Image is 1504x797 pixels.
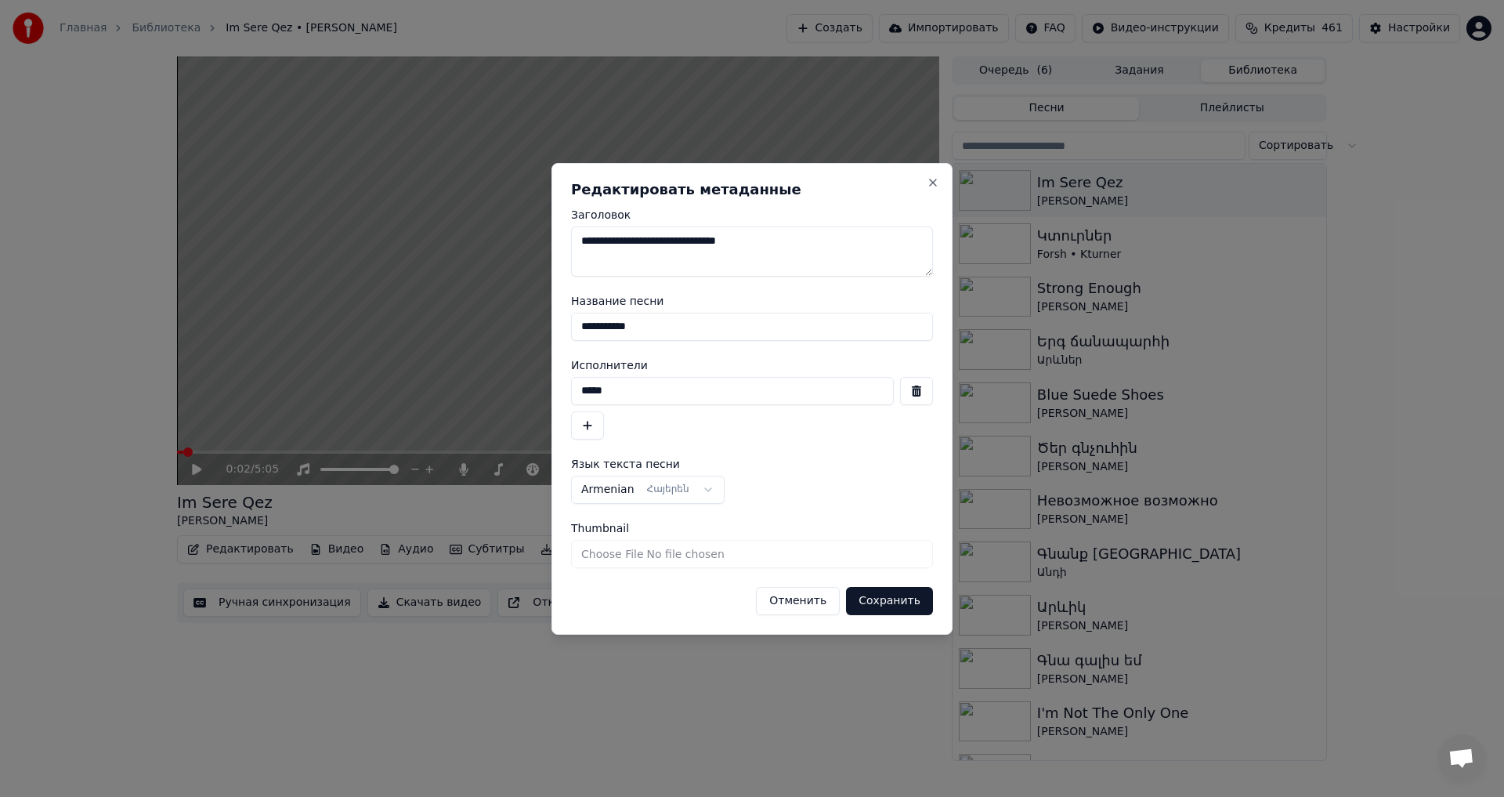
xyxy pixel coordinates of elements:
[756,587,840,615] button: Отменить
[571,295,933,306] label: Название песни
[846,587,933,615] button: Сохранить
[571,183,933,197] h2: Редактировать метаданные
[571,523,629,534] span: Thumbnail
[571,458,680,469] span: Язык текста песни
[571,209,933,220] label: Заголовок
[571,360,933,371] label: Исполнители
